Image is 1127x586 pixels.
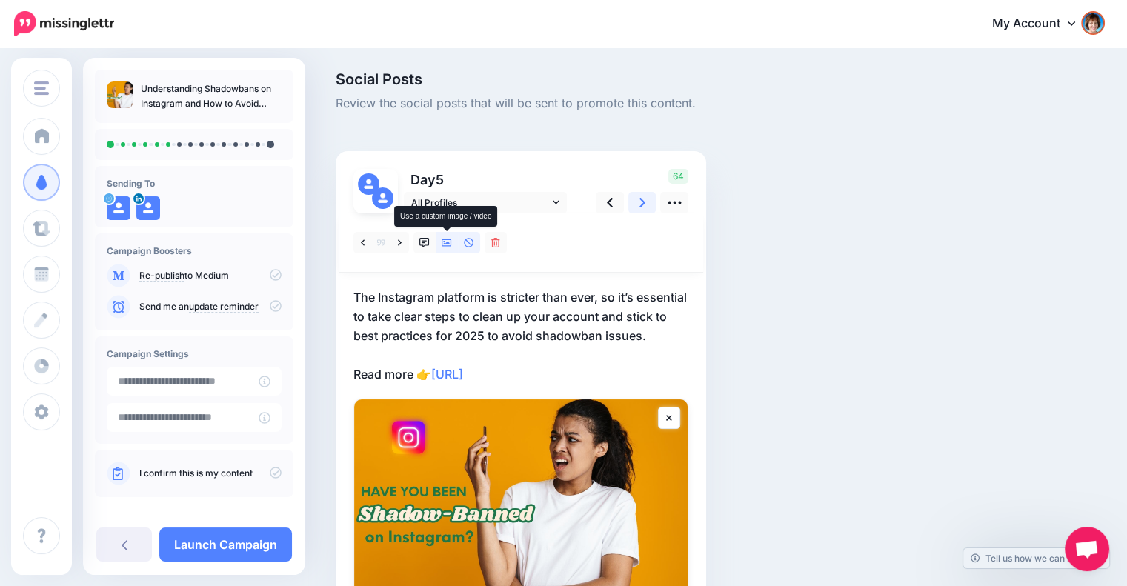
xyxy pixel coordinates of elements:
h4: Sending To [107,178,282,189]
span: All Profiles [411,195,549,210]
p: to Medium [139,269,282,282]
img: user_default_image.png [372,187,393,209]
a: update reminder [189,301,259,313]
img: user_default_image.png [136,196,160,220]
img: user_default_image.png [358,173,379,195]
p: Send me an [139,300,282,313]
a: My Account [977,6,1105,42]
span: Review the social posts that will be sent to promote this content. [336,94,973,113]
a: Re-publish [139,270,184,282]
img: menu.png [34,81,49,95]
span: 5 [436,172,444,187]
h4: Campaign Boosters [107,245,282,256]
span: 64 [668,169,688,184]
a: I confirm this is my content [139,467,253,479]
img: Missinglettr [14,11,114,36]
img: 482e90377003bc242bbfcd2c3b3e23a9_thumb.jpg [107,81,133,108]
p: Understanding Shadowbans on Instagram and How to Avoid Them [141,81,282,111]
a: Open chat [1065,527,1109,571]
a: All Profiles [404,192,567,213]
span: Social Posts [336,72,973,87]
a: [URL] [431,367,463,382]
img: user_default_image.png [107,196,130,220]
p: Day [404,169,569,190]
a: Tell us how we can improve [963,548,1109,568]
h4: Campaign Settings [107,348,282,359]
p: The Instagram platform is stricter than ever, so it’s essential to take clear steps to clean up y... [353,287,688,384]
